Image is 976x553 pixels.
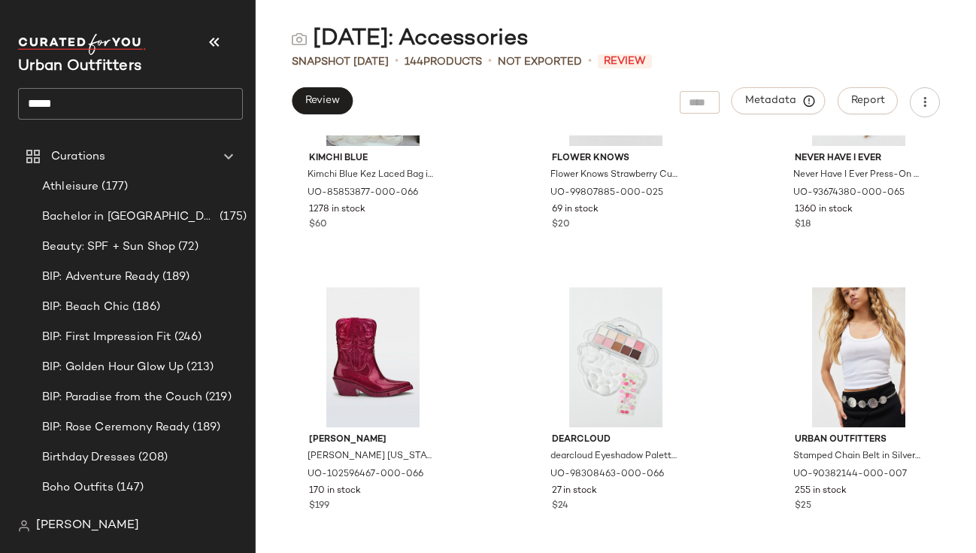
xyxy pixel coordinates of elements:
[550,169,678,182] span: Flower Knows Strawberry Cupid Cake Lip Cream at Urban Outfitters
[42,269,159,286] span: BIP: Adventure Ready
[42,329,171,346] span: BIP: First Impression Fit
[36,517,139,535] span: [PERSON_NAME]
[488,53,492,71] span: •
[183,359,214,376] span: (213)
[550,468,664,482] span: UO-98308463-000-066
[42,178,99,196] span: Athleisure
[42,359,183,376] span: BIP: Golden Hour Glow Up
[309,433,437,447] span: [PERSON_NAME]
[795,203,853,217] span: 1360 in stock
[42,389,202,406] span: BIP: Paradise from the Couch
[552,485,597,498] span: 27 in stock
[552,500,568,513] span: $24
[793,450,921,463] span: Stamped Chain Belt in Silver, Women's at Urban Outfitters
[793,169,921,182] span: Never Have I Ever Press-On Nail Set in Painted at Urban Outfitters
[309,203,365,217] span: 1278 in stock
[42,449,135,466] span: Birthday Dresses
[308,187,418,200] span: UO-85853877-000-066
[795,218,811,232] span: $18
[175,239,199,256] span: (72)
[793,468,907,482] span: UO-90382144-000-007
[795,485,847,498] span: 255 in stock
[99,178,128,196] span: (177)
[552,203,599,217] span: 69 in stock
[308,169,435,182] span: Kimchi Blue Kez Laced Bag in Pink, Women's at Urban Outfitters
[550,450,678,463] span: dearcloud Eyeshadow Palette & Sticker Set in Strawberry Garden at Urban Outfitters
[292,54,389,70] span: Snapshot [DATE]
[395,53,399,71] span: •
[795,152,923,166] span: Never Have I Ever
[42,239,175,256] span: Beauty: SPF + Sun Shop
[309,218,327,232] span: $60
[550,187,663,200] span: UO-99807885-000-025
[202,389,232,406] span: (219)
[308,450,435,463] span: [PERSON_NAME] [US_STATE] Jelly Cowboy Boot in Glitter Pink, Women's at Urban Outfitters
[732,87,826,114] button: Metadata
[42,509,217,527] span: BTS Curated Dorm Shops: Feminine
[292,87,353,114] button: Review
[135,449,168,466] span: (208)
[309,485,361,498] span: 170 in stock
[308,468,423,482] span: UO-102596467-000-066
[114,479,144,497] span: (147)
[292,24,529,54] div: [DATE]: Accessories
[552,433,680,447] span: dearcloud
[18,59,141,74] span: Current Company Name
[588,53,592,71] span: •
[540,287,692,427] img: 98308463_066_b
[793,187,905,200] span: UO-93674380-000-065
[297,287,449,427] img: 102596467_066_m
[217,208,247,226] span: (175)
[309,152,437,166] span: Kimchi Blue
[405,56,423,68] span: 144
[838,87,898,114] button: Report
[217,509,247,527] span: (267)
[129,299,160,316] span: (186)
[159,269,190,286] span: (189)
[305,95,340,107] span: Review
[18,34,146,55] img: cfy_white_logo.C9jOOHJF.svg
[795,433,923,447] span: Urban Outfitters
[42,299,129,316] span: BIP: Beach Chic
[498,54,582,70] span: Not Exported
[850,95,885,107] span: Report
[405,54,482,70] div: Products
[783,287,935,427] img: 90382144_007_b
[744,94,813,108] span: Metadata
[171,329,202,346] span: (246)
[292,32,307,47] img: svg%3e
[42,419,189,436] span: BIP: Rose Ceremony Ready
[189,419,220,436] span: (189)
[42,479,114,497] span: Boho Outfits
[18,520,30,532] img: svg%3e
[552,218,570,232] span: $20
[309,500,329,513] span: $199
[795,500,811,513] span: $25
[42,208,217,226] span: Bachelor in [GEOGRAPHIC_DATA]: LP
[51,148,105,166] span: Curations
[552,152,680,166] span: Flower Knows
[598,54,652,68] span: Review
